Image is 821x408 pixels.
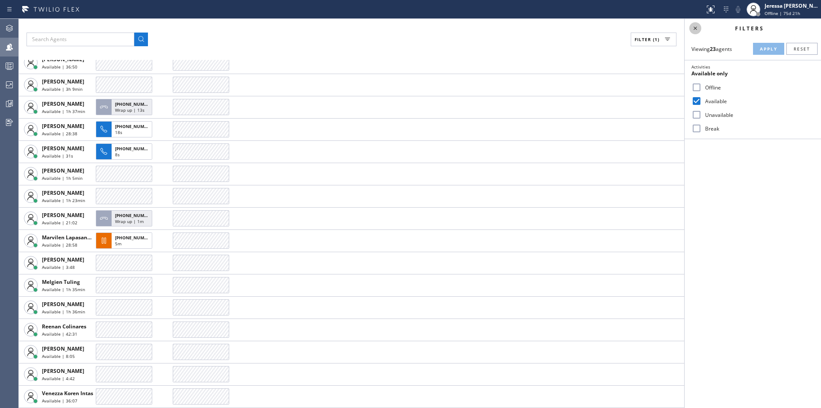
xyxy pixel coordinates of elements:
[42,108,85,114] span: Available | 1h 37min
[115,241,121,247] span: 5m
[27,33,134,46] input: Search Agents
[732,3,744,15] button: Mute
[42,323,86,330] span: Reenan Colinares
[42,242,77,248] span: Available | 28:58
[702,111,814,119] label: Unavailable
[96,208,155,229] button: [PHONE_NUMBER]Wrap up | 1m
[115,123,154,129] span: [PHONE_NUMBER]
[115,152,120,158] span: 8s
[42,264,75,270] span: Available | 3:48
[710,45,716,53] strong: 23
[42,390,93,397] span: Venezza Koren Intas
[702,125,814,132] label: Break
[42,175,83,181] span: Available | 1h 5min
[115,107,145,113] span: Wrap up | 13s
[42,211,84,219] span: [PERSON_NAME]
[42,122,84,130] span: [PERSON_NAME]
[42,278,80,286] span: Melgien Tuling
[42,100,84,107] span: [PERSON_NAME]
[691,45,732,53] span: Viewing agents
[42,131,77,137] span: Available | 28:38
[702,98,814,105] label: Available
[42,309,85,315] span: Available | 1h 36min
[42,189,84,197] span: [PERSON_NAME]
[42,167,84,174] span: [PERSON_NAME]
[691,64,814,70] div: Activities
[42,345,84,352] span: [PERSON_NAME]
[115,101,154,107] span: [PHONE_NUMBER]
[115,129,122,135] span: 18s
[42,256,84,263] span: [PERSON_NAME]
[115,218,144,224] span: Wrap up | 1m
[635,36,659,42] span: Filter (1)
[115,146,154,152] span: [PHONE_NUMBER]
[735,25,764,32] span: Filters
[42,234,94,241] span: Marvilen Lapasanda
[702,84,814,91] label: Offline
[42,64,77,70] span: Available | 36:50
[753,43,784,55] button: Apply
[691,70,728,77] span: Available only
[42,367,84,375] span: [PERSON_NAME]
[42,301,84,308] span: [PERSON_NAME]
[42,197,85,203] span: Available | 1h 23min
[42,220,77,226] span: Available | 21:02
[96,230,155,251] button: [PHONE_NUMBER]5m
[115,235,154,241] span: [PHONE_NUMBER]
[115,212,154,218] span: [PHONE_NUMBER]
[42,375,75,381] span: Available | 4:42
[42,86,83,92] span: Available | 3h 9min
[786,43,818,55] button: Reset
[794,46,810,52] span: Reset
[765,2,818,9] div: Jeressa [PERSON_NAME]
[760,46,777,52] span: Apply
[96,96,155,118] button: [PHONE_NUMBER]Wrap up | 13s
[42,145,84,152] span: [PERSON_NAME]
[96,119,155,140] button: [PHONE_NUMBER]18s
[42,353,75,359] span: Available | 8:05
[765,10,800,16] span: Offline | 75d 21h
[631,33,676,46] button: Filter (1)
[42,78,84,85] span: [PERSON_NAME]
[42,398,77,404] span: Available | 36:07
[96,141,155,162] button: [PHONE_NUMBER]8s
[42,331,77,337] span: Available | 42:31
[42,153,73,159] span: Available | 31s
[42,286,85,292] span: Available | 1h 35min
